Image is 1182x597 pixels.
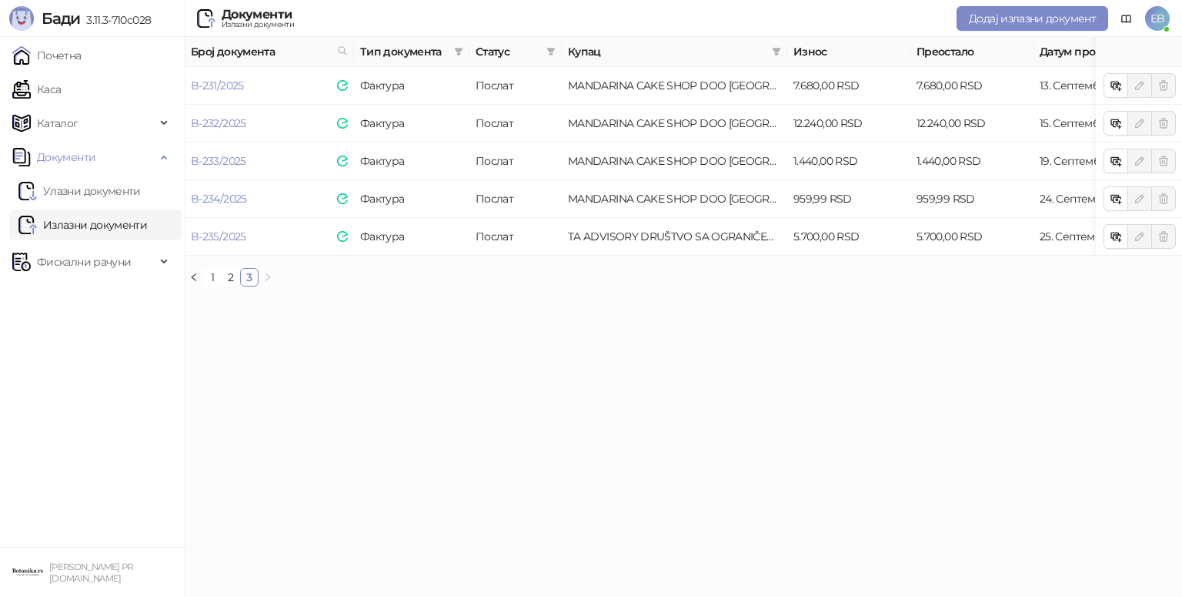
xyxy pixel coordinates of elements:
img: 64x64-companyLogo-0e2e8aaa-0bd2-431b-8613-6e3c65811325.png [12,557,43,588]
span: right [263,273,272,282]
th: Датум промета [1033,37,1164,67]
a: B-233/2025 [191,154,246,168]
li: 3 [240,268,259,287]
div: Документи [222,8,294,21]
span: filter [543,40,559,63]
span: filter [772,47,781,56]
td: Фактура [354,105,469,143]
td: 15. Септембар 2025. [1033,105,1164,143]
img: e-Faktura [337,156,348,166]
span: Купац [568,43,766,60]
a: Документација [1114,6,1139,31]
img: e-Faktura [337,80,348,91]
td: 959,99 RSD [787,180,910,218]
td: Послат [469,218,562,256]
td: Фактура [354,67,469,105]
button: Додај излазни документ [957,6,1108,31]
td: Послат [469,105,562,143]
th: Тип документа [354,37,469,67]
td: 5.700,00 RSD [910,218,1033,256]
th: Број документа [185,37,354,67]
td: 5.700,00 RSD [787,218,910,256]
span: filter [454,47,463,56]
button: right [259,268,277,287]
li: Претходна страна [185,268,203,287]
span: Број документа [191,43,331,60]
td: Послат [469,67,562,105]
span: Статус [476,43,540,60]
span: Бади [42,9,80,28]
a: 3 [241,269,258,286]
div: Излазни документи [222,21,294,29]
span: 3.11.3-710c028 [80,13,151,27]
img: Logo [9,6,34,31]
td: 12.240,00 RSD [910,105,1033,143]
td: Послат [469,180,562,218]
a: B-235/2025 [191,230,246,243]
td: 7.680,00 RSD [787,67,910,105]
img: e-Faktura [337,118,348,129]
a: 2 [222,269,239,286]
span: filter [769,40,784,63]
span: left [189,273,199,282]
span: filter [451,40,466,63]
th: Преостало [910,37,1033,67]
td: 25. Септембар 2025. [1033,218,1164,256]
span: Фискални рачуни [37,247,131,277]
span: Датум промета [1040,43,1130,60]
td: 24. Септембар 2025. [1033,180,1164,218]
td: Послат [469,143,562,180]
td: Фактура [354,218,469,256]
img: e-Faktura [337,193,348,204]
td: 19. Септембар 2025. [1033,143,1164,180]
span: Каталог [37,108,78,139]
a: Ulazni dokumentiУлазни документи [18,176,141,206]
span: filter [546,47,556,56]
th: Купац [562,37,787,67]
td: MANDARINA CAKE SHOP DOO BEOGRAD-STARI GRAD [562,143,787,180]
span: EB [1145,6,1170,31]
li: Следећа страна [259,268,277,287]
td: Фактура [354,143,469,180]
td: MANDARINA CAKE SHOP DOO BEOGRAD-STARI GRAD [562,105,787,143]
img: e-Faktura [337,231,348,242]
a: 1 [204,269,221,286]
td: MANDARINA CAKE SHOP DOO BEOGRAD-STARI GRAD [562,67,787,105]
small: [PERSON_NAME] PR [DOMAIN_NAME] [49,562,133,584]
span: Документи [37,142,95,173]
td: MANDARINA CAKE SHOP DOO BEOGRAD-STARI GRAD [562,180,787,218]
td: 7.680,00 RSD [910,67,1033,105]
span: Тип документа [360,43,448,60]
span: Додај излазни документ [969,12,1096,25]
a: Каса [12,74,61,105]
a: B-231/2025 [191,79,244,92]
a: Излазни документи [18,210,147,240]
td: 1.440,00 RSD [910,143,1033,180]
button: left [185,268,203,287]
td: Фактура [354,180,469,218]
td: 1.440,00 RSD [787,143,910,180]
li: 1 [203,268,222,287]
td: 13. Септембар 2025. [1033,67,1164,105]
th: Износ [787,37,910,67]
td: 12.240,00 RSD [787,105,910,143]
a: B-234/2025 [191,192,247,206]
td: TA ADVISORY DRUŠTVO SA OGRANIČENOM ODGOVORNOŠĆU BEOGRAD [562,218,787,256]
li: 2 [222,268,240,287]
td: 959,99 RSD [910,180,1033,218]
a: Почетна [12,40,82,71]
a: B-232/2025 [191,116,246,130]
